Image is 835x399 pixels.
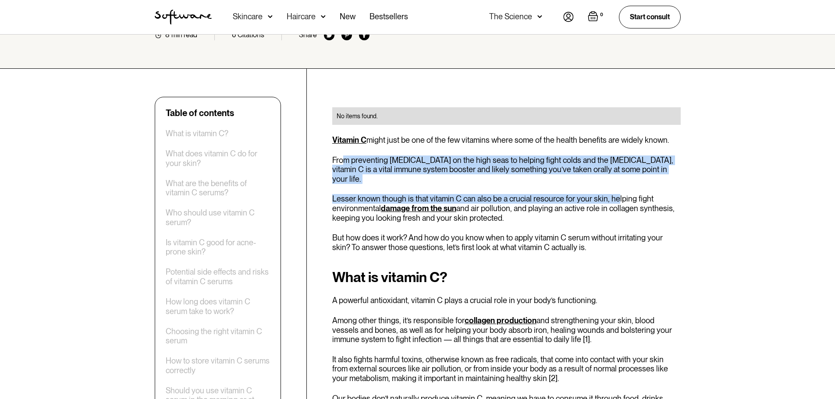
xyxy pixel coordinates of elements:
div: No items found. [337,112,676,120]
a: Who should use vitamin C serum? [166,208,270,227]
img: Software Logo [155,10,212,25]
div: 8 [165,31,170,39]
p: From preventing [MEDICAL_DATA] on the high seas to helping fight colds and the [MEDICAL_DATA], vi... [332,155,681,184]
a: collagen production [465,316,537,325]
a: Potential side effects and risks of vitamin C serums [166,267,270,286]
div: 6 [232,31,236,39]
a: What does vitamin C do for your skin? [166,149,270,168]
a: What is vitamin C? [166,129,228,138]
p: Among other things, it’s responsible for and strengthening your skin, blood vessels and bones, as... [332,316,681,344]
div: Haircare [287,12,316,21]
a: Vitamin C [332,135,366,145]
img: twitter icon [324,30,334,40]
a: Open empty cart [588,11,605,23]
a: home [155,10,212,25]
p: A powerful antioxidant, vitamin C plays a crucial role in your body’s functioning. [332,296,681,305]
div: min read [171,31,197,39]
a: Choosing the right vitamin C serum [166,327,270,346]
div: Table of contents [166,108,234,118]
img: pinterest icon [341,30,352,40]
div: The Science [489,12,532,21]
div: 0 [598,11,605,19]
div: Skincare [233,12,263,21]
img: arrow down [321,12,326,21]
div: Citations [238,31,264,39]
a: How long does vitamin C serum take to work? [166,297,270,316]
a: damage from the sun [381,204,456,213]
div: Share [299,31,317,39]
a: How to store vitamin C serums correctly [166,356,270,375]
h2: What is vitamin C? [332,269,681,285]
p: It also fights harmful toxins, otherwise known as free radicals, that come into contact with your... [332,355,681,383]
img: facebook icon [359,30,370,40]
p: might just be one of the few vitamins where some of the health benefits are widely known. [332,135,681,145]
p: But how does it work? And how do you know when to apply vitamin C serum without irritating your s... [332,233,681,252]
img: arrow down [537,12,542,21]
a: Start consult [619,6,681,28]
a: What are the benefits of vitamin C serums? [166,179,270,198]
p: Lesser known though is that vitamin C can also be a crucial resource for your skin, helping fight... [332,194,681,222]
img: arrow down [268,12,273,21]
a: Is vitamin C good for acne-prone skin? [166,238,270,257]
